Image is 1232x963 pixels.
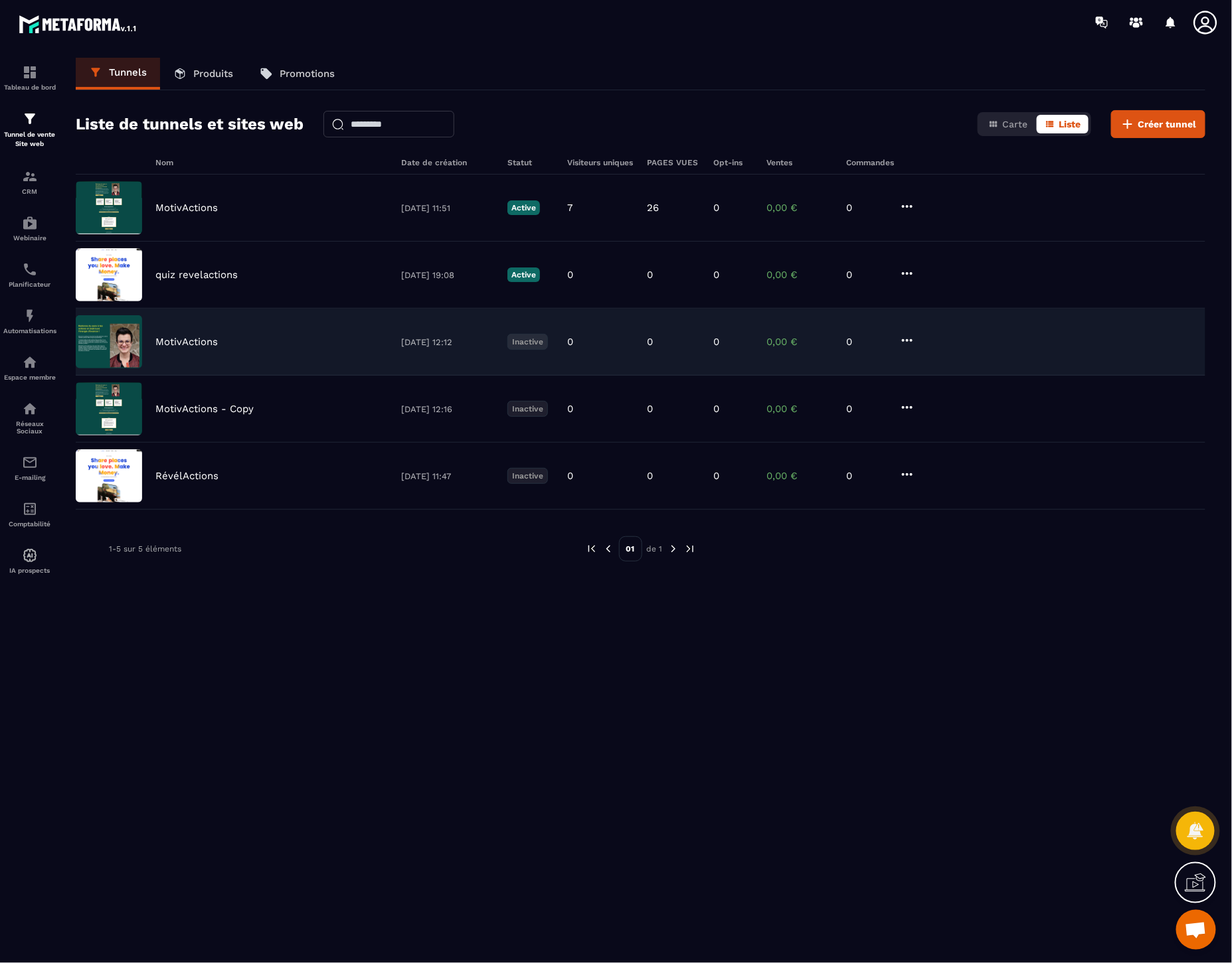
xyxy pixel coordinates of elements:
p: 0 [647,470,653,482]
img: next [667,543,679,555]
p: [DATE] 11:47 [401,471,494,481]
img: image [76,449,142,502]
img: social-network [22,401,38,417]
img: next [684,543,696,555]
h6: Commandes [846,158,894,167]
a: automationsautomationsAutomatisations [3,298,56,344]
p: Tunnel de vente Site web [3,130,56,149]
p: 0 [567,403,573,415]
p: IA prospects [3,567,56,574]
a: formationformationTableau de bord [3,54,56,101]
p: 0 [846,336,886,348]
p: Automatisations [3,327,56,334]
p: 0 [567,470,573,482]
img: formation [22,169,38,185]
img: scheduler [22,261,38,277]
button: Créer tunnel [1111,110,1205,138]
p: 1-5 sur 5 éléments [109,544,181,554]
img: formation [22,111,38,127]
a: social-networksocial-networkRéseaux Sociaux [3,391,56,445]
p: 0 [713,403,719,415]
p: Produits [193,68,233,80]
p: 0 [713,336,719,348]
p: quiz revelactions [155,269,238,281]
p: 0,00 € [766,336,833,348]
p: Active [507,267,540,282]
p: 0 [567,269,573,281]
h6: Visiteurs uniques [567,158,634,167]
p: RévélActions [155,470,219,482]
h6: Date de création [401,158,494,167]
img: image [76,181,142,234]
p: Promotions [280,68,335,80]
span: Liste [1059,119,1081,129]
p: 0 [846,269,886,281]
p: Inactive [507,334,548,350]
h6: Ventes [766,158,833,167]
span: Carte [1002,119,1027,129]
a: formationformationCRM [3,159,56,205]
p: 0 [713,269,719,281]
p: E-mailing [3,474,56,481]
a: emailemailE-mailing [3,445,56,491]
p: 0,00 € [766,202,833,214]
img: image [76,382,142,435]
img: image [76,248,142,301]
h6: Nom [155,158,388,167]
p: [DATE] 11:51 [401,203,494,213]
p: Tunnels [109,66,147,78]
span: Créer tunnel [1138,117,1197,131]
p: 7 [567,202,572,214]
button: Carte [980,115,1035,133]
img: automations [22,354,38,370]
p: 0 [713,470,719,482]
p: Planificateur [3,281,56,288]
a: accountantaccountantComptabilité [3,491,56,538]
button: Liste [1037,115,1089,133]
a: schedulerschedulerPlanificateur [3,252,56,298]
p: Espace membre [3,374,56,381]
p: Inactive [507,401,548,417]
p: 0 [846,403,886,415]
p: 0 [647,403,653,415]
p: MotivActions [155,202,218,214]
a: Produits [160,58,246,90]
p: [DATE] 12:16 [401,404,494,414]
p: Tableau de bord [3,84,56,91]
img: logo [19,12,138,36]
img: image [76,315,142,368]
p: 0 [647,336,653,348]
h6: PAGES VUES [647,158,700,167]
p: 0,00 € [766,403,833,415]
p: CRM [3,188,56,195]
p: 0 [846,202,886,214]
p: 01 [619,536,642,561]
h6: Opt-ins [713,158,753,167]
p: 0 [647,269,653,281]
img: accountant [22,501,38,517]
a: automationsautomationsEspace membre [3,344,56,391]
h6: Statut [507,158,554,167]
img: email [22,455,38,471]
img: formation [22,64,38,80]
a: automationsautomationsWebinaire [3,205,56,252]
p: 0,00 € [766,269,833,281]
a: formationformationTunnel de vente Site web [3,101,56,159]
p: 0 [846,470,886,482]
img: prev [602,543,614,555]
p: MotivActions - Copy [155,403,254,415]
p: Comptabilité [3,520,56,528]
img: prev [586,543,598,555]
a: Promotions [246,58,348,90]
p: Active [507,200,540,215]
p: Webinaire [3,234,56,242]
p: [DATE] 12:12 [401,337,494,347]
div: Ouvrir le chat [1176,910,1216,950]
p: MotivActions [155,336,218,348]
p: 0,00 € [766,470,833,482]
p: de 1 [647,544,663,554]
p: Réseaux Sociaux [3,420,56,435]
p: 26 [647,202,659,214]
img: automations [22,308,38,324]
img: automations [22,215,38,231]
